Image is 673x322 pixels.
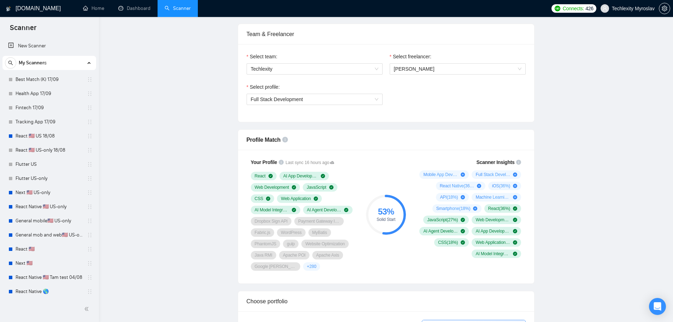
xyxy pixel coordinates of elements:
a: React Native 🌎 [16,285,83,299]
a: React 🇺🇸 US 18/08 [16,129,83,143]
div: Choose portfolio [247,291,526,311]
span: holder [87,105,93,111]
span: double-left [84,305,91,312]
span: check-circle [461,218,465,222]
span: holder [87,77,93,82]
span: holder [87,119,93,125]
a: React Native 🇺🇸 Tam test 04/08 [16,270,83,285]
span: Machine Learning ( 18 %) [476,194,510,200]
span: plus-circle [477,184,481,188]
span: Web Development [255,185,289,190]
a: New Scanner [8,39,90,53]
span: Apache POI [283,252,306,258]
span: plus-circle [473,206,477,211]
span: plus-circle [513,195,517,199]
span: AI App Development [283,173,318,179]
span: check-circle [314,197,318,201]
a: Next 🇺🇸 [16,256,83,270]
span: Mobile App Development ( 55 %) [423,172,458,177]
a: Flutter US [16,157,83,171]
span: holder [87,246,93,252]
span: React ( 36 %) [488,206,510,211]
span: info-circle [282,137,288,142]
a: Tracking App 17/09 [16,115,83,129]
span: Apache Axis [316,252,339,258]
label: Select team: [247,53,277,60]
span: check-circle [292,185,296,189]
span: holder [87,275,93,280]
a: Best Match (K) 17/09 [16,72,83,87]
span: Full Stack Development [251,96,303,102]
span: Payment Gateway Integration [298,218,340,224]
span: Fabric.js [255,230,271,235]
span: holder [87,204,93,210]
a: React 🇺🇸 [16,242,83,256]
a: searchScanner [165,5,191,11]
span: holder [87,176,93,181]
span: check-circle [268,174,273,178]
span: check-circle [461,240,465,245]
span: Your Profile [251,159,277,165]
div: 53 % [366,207,406,216]
span: holder [87,162,93,167]
span: holder [87,190,93,195]
a: homeHome [83,5,104,11]
span: AI Model Integration ( 9 %) [476,251,510,257]
span: [PERSON_NAME] [394,66,435,72]
a: Fintech 17/09 [16,101,83,115]
span: plus-circle [513,184,517,188]
img: logo [6,3,11,14]
span: holder [87,260,93,266]
span: Google [PERSON_NAME] [255,264,296,269]
span: Select profile: [250,83,280,91]
span: Connects: [563,5,584,12]
span: plus-circle [513,172,517,177]
span: check-circle [329,185,333,189]
span: check-circle [266,197,270,201]
a: React 🇺🇸 US-only 18/08 [16,143,83,157]
span: JavaScript [307,185,326,190]
div: Open Intercom Messenger [649,298,666,315]
label: Select freelancer: [390,53,431,60]
span: check-circle [292,208,296,212]
span: WordPress [281,230,302,235]
span: holder [87,218,93,224]
span: AI Agent Development ( 18 %) [423,228,458,234]
span: My Scanners [19,56,47,70]
a: General mobile🇺🇸 US-only [16,214,83,228]
span: iOS ( 36 %) [492,183,510,189]
span: check-circle [513,229,517,233]
span: Smartphone ( 18 %) [436,206,470,211]
span: holder [87,289,93,294]
span: API ( 18 %) [440,194,458,200]
a: dashboardDashboard [118,5,150,11]
span: AI App Development ( 18 %) [476,228,510,234]
span: check-circle [513,252,517,256]
span: info-circle [516,160,521,165]
span: setting [659,6,670,11]
a: Next 🇺🇸 US-only [16,186,83,200]
span: Dropbox Sign API [255,218,288,224]
span: gulp [287,241,295,247]
span: AI Model Integration [255,207,289,213]
span: + 280 [307,264,317,269]
div: Team & Freelancer [247,24,526,44]
span: AI Agent Development [307,207,342,213]
span: plus-circle [461,172,465,177]
span: holder [87,232,93,238]
span: Profile Match [247,137,281,143]
a: Flutter US-only [16,171,83,186]
div: Solid Start [366,217,406,222]
span: Web Development ( 27 %) [476,217,510,223]
a: General mob and web🇺🇸 US-only - to be done [16,228,83,242]
span: search [5,60,16,65]
button: search [5,57,16,69]
span: Java RMI [255,252,272,258]
span: check-circle [321,174,325,178]
span: check-circle [344,208,348,212]
span: Website Optimization [305,241,345,247]
span: CSS [255,196,264,201]
span: PhantomJS [255,241,277,247]
img: upwork-logo.png [555,6,560,11]
span: JavaScript ( 27 %) [427,217,458,223]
